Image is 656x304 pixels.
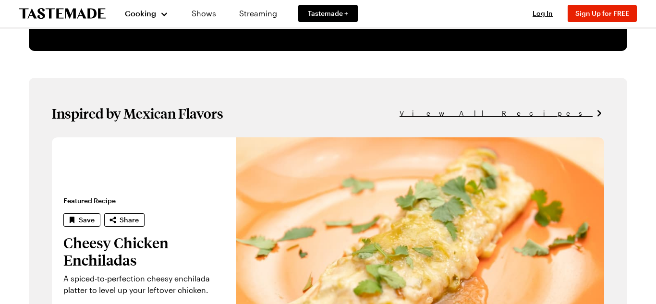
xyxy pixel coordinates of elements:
button: Log In [523,9,562,18]
span: Save [79,215,95,225]
a: View All Recipes [400,108,604,119]
a: To Tastemade Home Page [19,8,106,19]
span: Sign Up for FREE [575,9,629,17]
button: Save recipe [63,213,100,227]
button: Share [104,213,145,227]
span: Share [120,215,139,225]
span: Log In [533,9,553,17]
a: Tastemade + [298,5,358,22]
button: Cooking [125,2,169,25]
span: View All Recipes [400,108,593,119]
button: Sign Up for FREE [568,5,637,22]
span: Tastemade + [308,9,348,18]
span: Cooking [125,9,156,18]
h1: Inspired by Mexican Flavors [52,105,223,122]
